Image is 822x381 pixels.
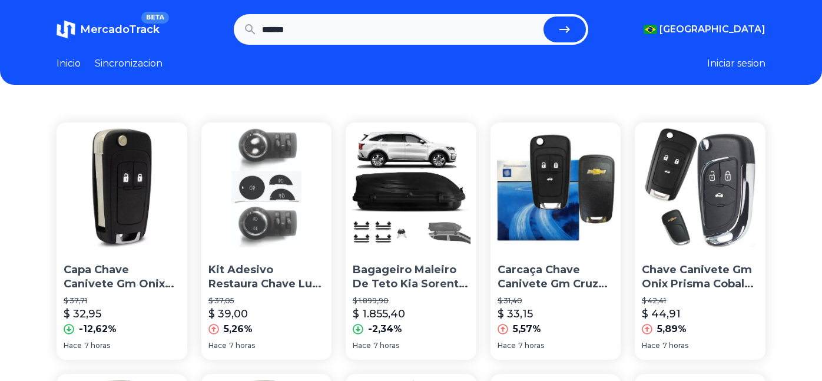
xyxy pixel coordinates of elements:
[224,322,253,336] p: 5,26%
[644,25,657,34] img: Brasil
[642,306,681,322] p: $ 44,91
[657,322,687,336] p: 5,89%
[635,122,765,253] img: Chave Canivete Gm Onix Prisma Cobalt Cruze Sonic
[662,341,688,350] span: 7 horas
[64,341,82,350] span: Hace
[373,341,399,350] span: 7 horas
[513,322,541,336] p: 5,57%
[346,122,476,253] img: Bagageiro Maleiro De Teto Kia Sorento 600 Litros Baú Chave
[498,296,614,306] p: $ 31,40
[64,263,180,292] p: Capa Chave Canivete Gm Onix Spin S10 2013 2014 2015 2016 17
[368,322,402,336] p: -2,34%
[208,296,325,306] p: $ 37,05
[64,306,101,322] p: $ 32,95
[201,122,332,253] img: Kit Adesivo Restaura Chave Luz Farol Gm Chevrolet Cruze
[57,122,187,360] a: Capa Chave Canivete Gm Onix Spin S10 2013 2014 2015 2016 17Capa Chave Canivete Gm Onix Spin S10 2...
[208,263,325,292] p: Kit Adesivo Restaura Chave Luz Farol Gm Chevrolet Cruze
[635,122,765,360] a: Chave Canivete Gm Onix Prisma Cobalt Cruze Sonic Chave Canivete Gm Onix Prisma Cobalt Cruze Sonic...
[208,306,248,322] p: $ 39,00
[57,122,187,253] img: Capa Chave Canivete Gm Onix Spin S10 2013 2014 2015 2016 17
[201,122,332,360] a: Kit Adesivo Restaura Chave Luz Farol Gm Chevrolet CruzeKit Adesivo Restaura Chave Luz Farol Gm Ch...
[498,306,533,322] p: $ 33,15
[490,122,621,360] a: Carcaça Chave Canivete Gm Cruze Cobalt Spin Prisma Onix Carcaça Chave Canivete Gm Cruze Cobalt Sp...
[84,341,110,350] span: 7 horas
[57,20,160,39] a: MercadoTrackBETA
[644,22,765,37] button: [GEOGRAPHIC_DATA]
[229,341,255,350] span: 7 horas
[79,322,117,336] p: -12,62%
[80,23,160,36] span: MercadoTrack
[141,12,169,24] span: BETA
[64,296,180,306] p: $ 37,71
[353,306,405,322] p: $ 1.855,40
[518,341,544,350] span: 7 horas
[346,122,476,360] a: Bagageiro Maleiro De Teto Kia Sorento 600 Litros Baú ChaveBagageiro Maleiro De Teto Kia Sorento 6...
[57,57,81,71] a: Inicio
[353,296,469,306] p: $ 1.899,90
[707,57,765,71] button: Iniciar sesion
[353,341,371,350] span: Hace
[642,341,660,350] span: Hace
[490,122,621,253] img: Carcaça Chave Canivete Gm Cruze Cobalt Spin Prisma Onix
[498,263,614,292] p: Carcaça Chave Canivete Gm Cruze Cobalt Spin Prisma Onix
[57,20,75,39] img: MercadoTrack
[353,263,469,292] p: Bagageiro Maleiro De Teto Kia Sorento 600 Litros Baú Chave
[642,263,758,292] p: Chave Canivete Gm Onix Prisma Cobalt Cruze Sonic
[659,22,765,37] span: [GEOGRAPHIC_DATA]
[498,341,516,350] span: Hace
[95,57,163,71] a: Sincronizacion
[642,296,758,306] p: $ 42,41
[208,341,227,350] span: Hace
